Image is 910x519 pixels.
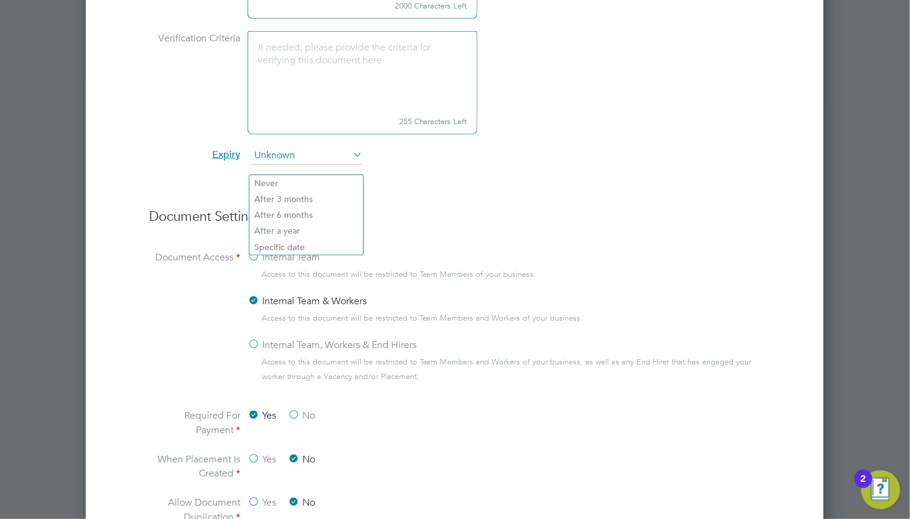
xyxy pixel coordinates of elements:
span: The document will never expire [250,172,359,183]
label: Yes [248,408,276,423]
label: Verification Criteria [149,31,240,132]
span: Expiry [212,148,240,161]
div: 2 [861,479,866,495]
li: After 6 months [249,207,363,223]
li: After 3 months [249,191,363,207]
small: 255 Characters Left [248,110,478,134]
label: Internal Team & Workers [248,294,367,308]
li: After a year [249,223,363,239]
label: Internal Team [248,250,320,265]
label: No [288,408,315,423]
label: Required For Payment [149,408,240,437]
label: When Placement Is Created [149,452,240,481]
span: Unknown [250,147,363,165]
label: Internal Team, Workers & End Hirers [248,338,417,352]
label: Yes [248,452,276,467]
li: Specific date [249,239,363,255]
label: Yes [248,496,276,510]
span: Access to this document will be restricted to Team Members of your business. [262,267,537,282]
h3: Document Settings [149,208,760,226]
label: Document Access [149,250,240,394]
li: Never [249,175,363,191]
label: No [288,452,315,467]
span: Access to this document will be restricted to Team Members and Workers of your business, as well ... [262,355,760,384]
label: No [288,496,315,510]
span: Access to this document will be restricted to Team Members and Workers of your business. [262,311,583,326]
button: Open Resource Center, 2 new notifications [861,470,900,509]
